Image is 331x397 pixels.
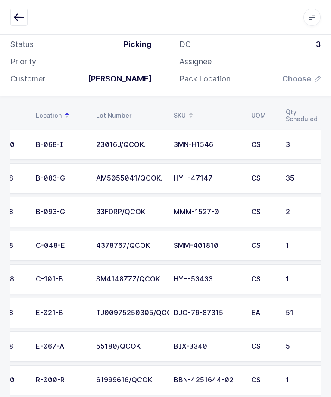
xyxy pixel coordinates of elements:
div: B-068-I [36,141,86,149]
div: R-000-R [36,376,86,384]
div: 61999616/QCOK [96,376,163,384]
div: Priority [10,56,36,67]
div: Assignee [179,56,212,67]
div: MMM-1527-0 [174,208,241,216]
div: HYH-53433 [174,275,241,283]
div: B-083-G [36,175,86,182]
div: CS [251,275,275,283]
div: B-093-G [36,208,86,216]
div: 51 [286,309,314,317]
div: AM5055041/QCOK. [96,175,163,182]
div: Location [36,108,86,123]
div: EA [251,309,275,317]
div: CS [251,141,275,149]
div: 1 [286,376,314,384]
div: 2 [286,208,314,216]
div: TJ00975250305/QCOK [96,309,163,317]
div: CS [251,376,275,384]
button: Choose [282,74,321,84]
div: DJO-79-87315 [174,309,241,317]
div: BBN-4251644-02 [174,376,241,384]
div: UOM [251,112,275,119]
div: Pack Location [179,74,231,84]
div: BIX-3340 [174,343,241,350]
span: 3 [316,40,321,49]
div: CS [251,208,275,216]
div: 5 [286,343,314,350]
div: 23016J/QCOK. [96,141,163,149]
div: Status [10,39,34,50]
div: Qty Scheduled [286,109,314,122]
div: [PERSON_NAME] [81,74,152,84]
div: 33FDRP/QCOK [96,208,163,216]
div: 3 [286,141,314,149]
div: Lot Number [96,112,163,119]
div: 35 [286,175,314,182]
div: E-021-B [36,309,86,317]
div: C-048-E [36,242,86,250]
div: CS [251,343,275,350]
div: Customer [10,74,45,84]
div: 1 [286,242,314,250]
div: 4378767/QCOK [96,242,163,250]
div: 1 [286,275,314,283]
div: 55180/QCOK [96,343,163,350]
div: SM4148ZZZ/QCOK [96,275,163,283]
div: CS [251,175,275,182]
span: Choose [282,74,311,84]
div: C-101-B [36,275,86,283]
div: SMM-401810 [174,242,241,250]
div: E-067-A [36,343,86,350]
div: HYH-47147 [174,175,241,182]
div: Picking [117,39,152,50]
div: 3MN-H1546 [174,141,241,149]
div: DC [179,39,191,50]
div: CS [251,242,275,250]
div: SKU [174,108,241,123]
